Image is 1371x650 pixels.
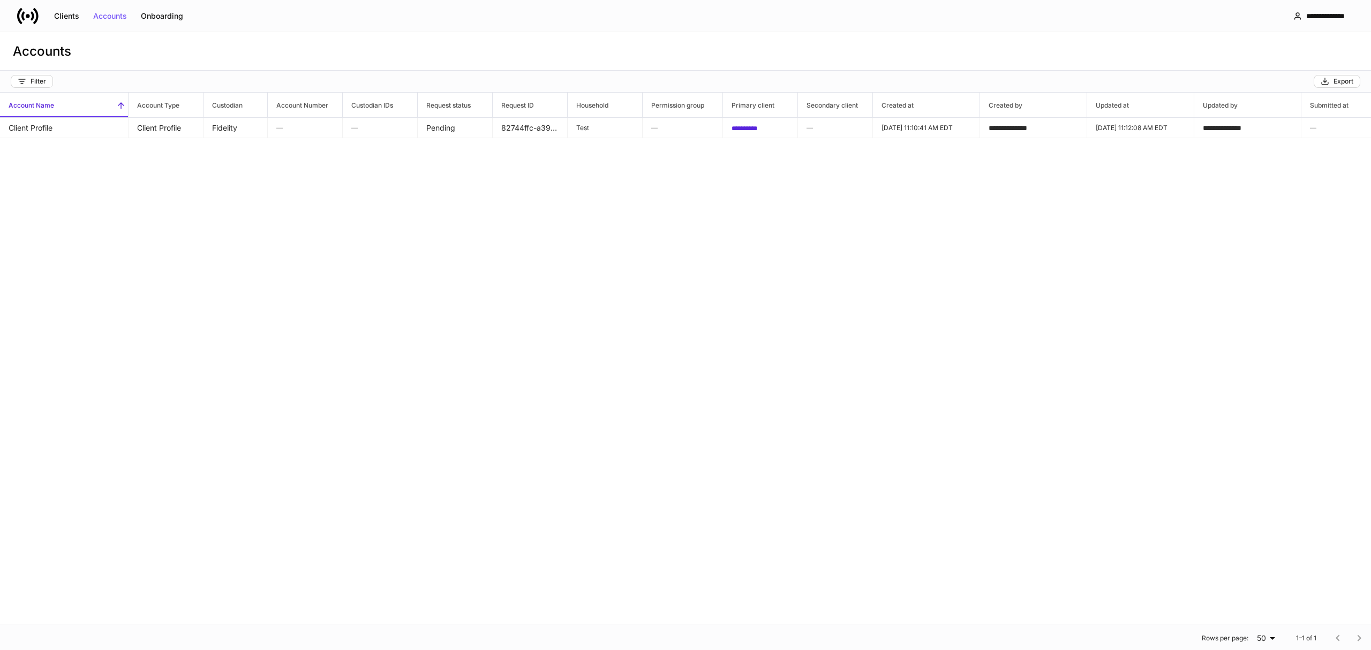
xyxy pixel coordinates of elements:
[276,123,334,133] h6: —
[47,7,86,25] button: Clients
[418,100,471,110] h6: Request status
[418,118,493,138] td: Pending
[568,100,608,110] h6: Household
[1087,118,1194,138] td: 2025-09-11T15:12:08.915Z
[1253,633,1279,644] div: 50
[11,75,53,88] button: Filter
[129,93,203,117] span: Account Type
[1194,93,1301,117] span: Updated by
[651,123,714,133] h6: —
[576,124,634,132] p: Test
[798,100,858,110] h6: Secondary client
[723,100,774,110] h6: Primary client
[493,118,568,138] td: 82744ffc-a397-43bc-87ed-a0dcd844775c
[1321,77,1353,86] div: Export
[873,93,980,117] span: Created at
[129,118,204,138] td: Client Profile
[134,7,190,25] button: Onboarding
[1202,634,1248,643] p: Rows per page:
[13,43,71,60] h3: Accounts
[1194,100,1238,110] h6: Updated by
[723,118,798,138] td: 2e396347-53ce-4c41-80c3-c5f5edb1feb8
[493,100,534,110] h6: Request ID
[204,93,267,117] span: Custodian
[268,100,328,110] h6: Account Number
[643,93,722,117] span: Permission group
[643,100,704,110] h6: Permission group
[54,12,79,20] div: Clients
[343,100,393,110] h6: Custodian IDs
[343,93,417,117] span: Custodian IDs
[1087,100,1129,110] h6: Updated at
[268,93,342,117] span: Account Number
[93,12,127,20] div: Accounts
[418,93,492,117] span: Request status
[129,100,179,110] h6: Account Type
[1314,75,1360,88] button: Export
[351,123,409,133] h6: —
[1301,100,1349,110] h6: Submitted at
[141,12,183,20] div: Onboarding
[1296,634,1316,643] p: 1–1 of 1
[204,100,243,110] h6: Custodian
[980,100,1022,110] h6: Created by
[980,93,1087,117] span: Created by
[882,124,971,132] p: [DATE] 11:10:41 AM EDT
[873,100,914,110] h6: Created at
[1087,93,1194,117] span: Updated at
[873,118,980,138] td: 2025-09-11T15:10:41.617Z
[204,118,268,138] td: Fidelity
[86,7,134,25] button: Accounts
[723,93,797,117] span: Primary client
[798,93,872,117] span: Secondary client
[1096,124,1185,132] p: [DATE] 11:12:08 AM EDT
[493,93,567,117] span: Request ID
[807,123,864,133] h6: —
[568,93,642,117] span: Household
[18,77,46,86] div: Filter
